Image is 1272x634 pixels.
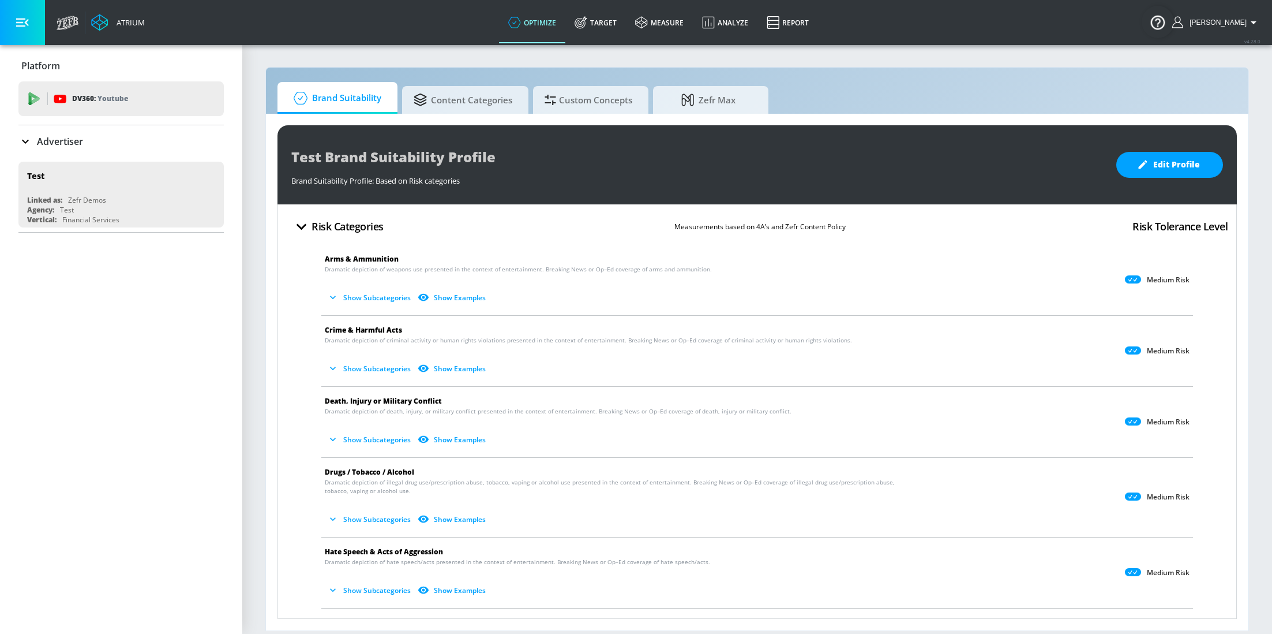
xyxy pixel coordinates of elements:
span: Dramatic depiction of death, injury, or military conflict presented in the context of entertainme... [325,407,791,416]
div: Vertical: [27,215,57,225]
p: Medium Risk [1147,417,1190,427]
div: TestLinked as:Zefr DemosAgency:TestVertical:Financial Services [18,162,224,228]
a: Atrium [91,14,145,31]
a: optimize [499,2,565,43]
button: [PERSON_NAME] [1172,16,1260,29]
div: Zefr Demos [68,195,106,205]
div: Linked as: [27,195,62,205]
span: Edit Profile [1139,158,1200,172]
button: Edit Profile [1116,152,1223,178]
div: Agency: [27,205,54,215]
div: Financial Services [62,215,119,225]
p: Medium Risk [1147,275,1190,285]
span: v 4.28.0 [1244,38,1260,44]
a: Analyze [693,2,757,43]
a: Report [757,2,818,43]
span: Arms & Ammunition [325,254,399,264]
span: Dramatic depiction of illegal drug use/prescription abuse, tobacco, vaping or alcohol use present... [325,478,917,495]
div: Advertiser [18,125,224,158]
button: Show Subcategories [325,581,415,600]
span: Dramatic depiction of hate speech/acts presented in the context of entertainment. Breaking News o... [325,558,710,566]
div: Brand Suitability Profile: Based on Risk categories [291,170,1105,186]
button: Risk Categories [287,213,388,240]
div: Test [27,170,44,181]
h4: Risk Tolerance Level [1132,218,1228,234]
span: Death, Injury or Military Conflict [325,396,442,406]
span: Hate Speech & Acts of Aggression [325,547,443,557]
p: Measurements based on 4A’s and Zefr Content Policy [674,221,846,233]
h4: Risk Categories [312,218,384,234]
a: Target [565,2,626,43]
div: DV360: Youtube [18,81,224,116]
span: login as: stephanie.wolklin@zefr.com [1185,18,1247,27]
a: measure [626,2,693,43]
span: Drugs / Tobacco / Alcohol [325,467,414,477]
p: Advertiser [37,135,83,148]
button: Show Subcategories [325,510,415,529]
span: Crime & Harmful Acts [325,325,402,335]
span: Misinformation [325,618,381,628]
p: Medium Risk [1147,346,1190,356]
span: Dramatic depiction of criminal activity or human rights violations presented in the context of en... [325,336,852,345]
button: Show Subcategories [325,288,415,307]
span: Zefr Max [665,86,752,114]
div: Platform [18,50,224,82]
button: Show Examples [415,510,490,529]
p: Medium Risk [1147,493,1190,502]
p: Platform [21,59,60,72]
button: Show Examples [415,288,490,307]
span: Brand Suitability [289,84,381,112]
button: Show Examples [415,359,490,378]
button: Show Examples [415,430,490,449]
button: Show Examples [415,581,490,600]
p: DV360: [72,92,128,105]
span: Custom Concepts [545,86,632,114]
span: Dramatic depiction of weapons use presented in the context of entertainment. Breaking News or Op–... [325,265,712,274]
button: Open Resource Center [1142,6,1174,38]
button: Show Subcategories [325,430,415,449]
p: Medium Risk [1147,568,1190,577]
div: Test [60,205,74,215]
div: Atrium [112,17,145,28]
span: Content Categories [414,86,512,114]
p: Youtube [97,92,128,105]
button: Show Subcategories [325,359,415,378]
